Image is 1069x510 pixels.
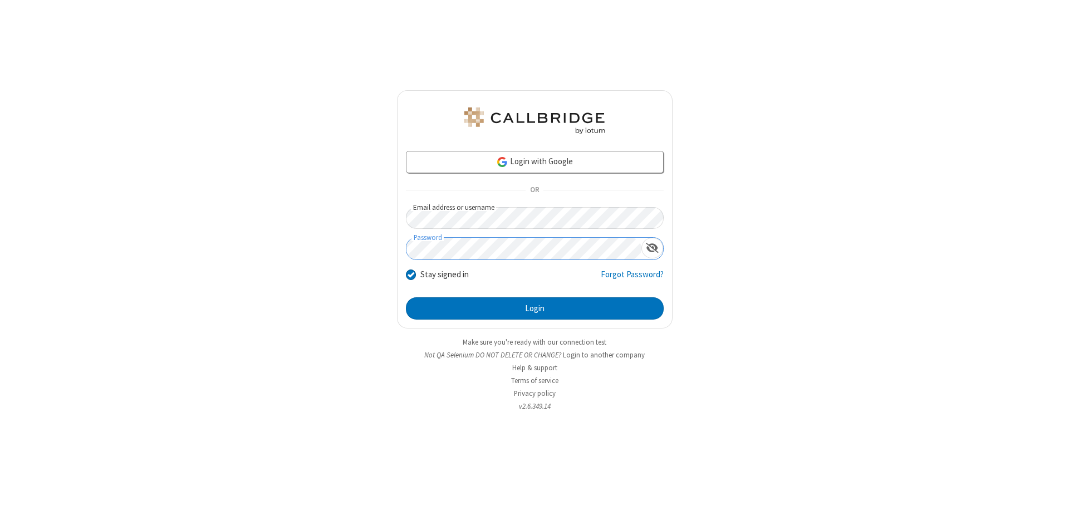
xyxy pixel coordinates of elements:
li: Not QA Selenium DO NOT DELETE OR CHANGE? [397,350,673,360]
label: Stay signed in [420,268,469,281]
button: Login [406,297,664,320]
a: Forgot Password? [601,268,664,290]
li: v2.6.349.14 [397,401,673,411]
img: google-icon.png [496,156,508,168]
button: Login to another company [563,350,645,360]
span: OR [526,183,543,198]
a: Login with Google [406,151,664,173]
img: QA Selenium DO NOT DELETE OR CHANGE [462,107,607,134]
a: Make sure you're ready with our connection test [463,337,606,347]
a: Terms of service [511,376,558,385]
div: Show password [641,238,663,258]
a: Privacy policy [514,389,556,398]
input: Email address or username [406,207,664,229]
a: Help & support [512,363,557,372]
input: Password [406,238,641,259]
